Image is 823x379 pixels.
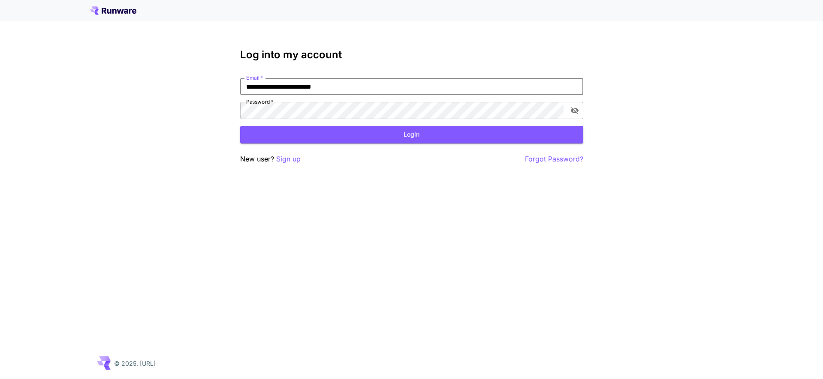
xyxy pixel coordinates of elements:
[246,98,274,105] label: Password
[240,126,583,143] button: Login
[240,49,583,61] h3: Log into my account
[240,154,301,164] p: New user?
[525,154,583,164] button: Forgot Password?
[114,359,156,368] p: © 2025, [URL]
[246,74,263,81] label: Email
[276,154,301,164] button: Sign up
[567,103,582,118] button: toggle password visibility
